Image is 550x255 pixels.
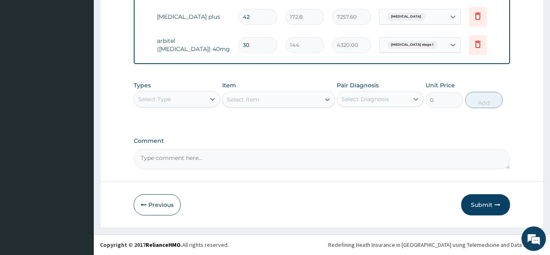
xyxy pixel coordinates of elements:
[47,76,113,158] span: We're online!
[94,234,550,255] footer: All rights reserved.
[134,137,510,144] label: Comment
[337,81,379,89] label: Pair Diagnosis
[153,9,234,25] td: [MEDICAL_DATA] plus
[138,95,171,103] div: Select Type
[134,194,181,215] button: Previous
[134,4,153,24] div: Minimize live chat window
[134,82,151,89] label: Types
[328,241,544,249] div: Redefining Heath Insurance in [GEOGRAPHIC_DATA] using Telemedicine and Data Science!
[465,92,503,108] button: Add
[341,95,389,103] div: Select Diagnosis
[42,46,137,56] div: Chat with us now
[387,13,425,21] span: [MEDICAL_DATA]
[146,241,181,248] a: RelianceHMO
[100,241,182,248] strong: Copyright © 2017 .
[15,41,33,61] img: d_794563401_company_1708531726252_794563401
[387,41,437,49] span: [MEDICAL_DATA] stage 1
[4,169,155,197] textarea: Type your message and hit 'Enter'
[153,33,234,57] td: arbitel ([MEDICAL_DATA]) 40mg
[426,81,455,89] label: Unit Price
[461,194,510,215] button: Submit
[222,81,236,89] label: Item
